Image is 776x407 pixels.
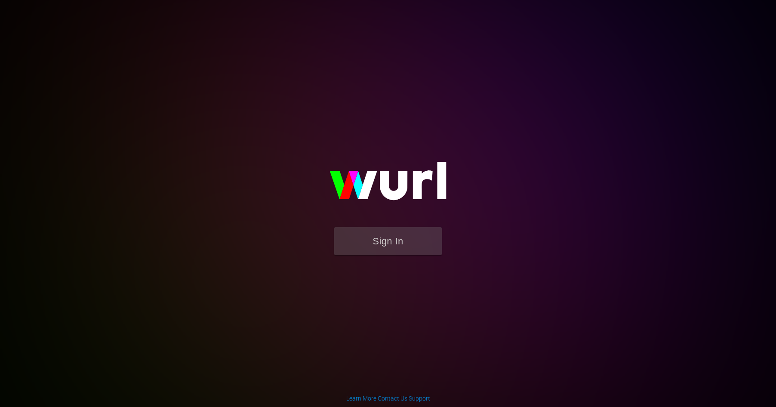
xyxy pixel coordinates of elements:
a: Contact Us [378,395,407,402]
img: wurl-logo-on-black-223613ac3d8ba8fe6dc639794a292ebdb59501304c7dfd60c99c58986ef67473.svg [302,143,474,227]
button: Sign In [334,227,442,255]
a: Learn More [346,395,376,402]
a: Support [409,395,430,402]
div: | | [346,394,430,403]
